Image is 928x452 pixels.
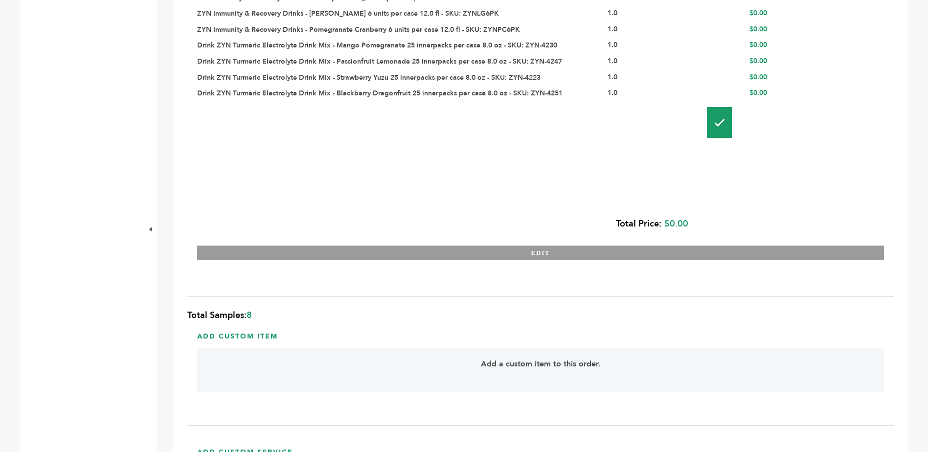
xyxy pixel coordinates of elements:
div: $0.00 [749,57,884,67]
div: $0.00 [197,212,688,236]
a: Drink ZYN Turmeric Electrolyte Drink Mix - Blackberry Dragonfruit 25 innerpacks per case 8.0 oz -... [197,89,563,98]
div: 1.0 [608,57,742,67]
div: $0.00 [749,9,884,19]
a: ZYN Immunity & Recovery Drinks - [PERSON_NAME] 6 units per case 12.0 fl - SKU: ZYNLG6PK [197,9,499,18]
div: $0.00 [749,89,884,98]
span: 8 [247,309,252,321]
a: Drink ZYN Turmeric Electrolyte Drink Mix - Strawberry Yuzu 25 innerpacks per case 8.0 oz - SKU: Z... [197,73,541,82]
p: Add a custom item to this order. [225,358,857,370]
div: 1.0 [608,41,742,50]
h3: Add Custom Item [197,332,884,341]
img: Pallet-Icons-01.png [707,107,732,138]
div: $0.00 [749,73,884,83]
div: 1.0 [608,9,742,19]
button: EDIT [197,246,884,260]
div: 1.0 [608,73,742,83]
a: Drink ZYN Turmeric Electrolyte Drink Mix - Mango Pomegranate 25 innerpacks per case 8.0 oz - SKU:... [197,41,557,50]
span: Total Samples: [187,309,247,321]
div: $0.00 [749,41,884,50]
a: Drink ZYN Turmeric Electrolyte Drink Mix - Passionfruit Lemonade 25 innerpacks per case 8.0 oz - ... [197,57,562,66]
div: 1.0 [608,25,742,35]
a: ZYN Immunity & Recovery Drinks - Pomegranate Cranberry 6 units per case 12.0 fl - SKU: ZYNPC6PK [197,25,520,34]
div: $0.00 [749,25,884,35]
div: 1.0 [608,89,742,98]
b: Total Price: [616,218,661,230]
